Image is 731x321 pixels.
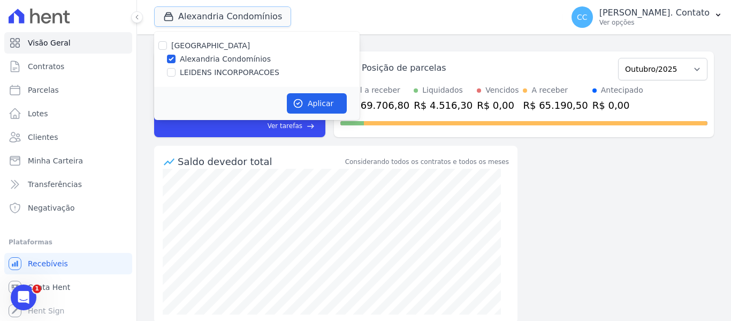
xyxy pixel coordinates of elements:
span: Negativação [28,203,75,213]
div: Liquidados [422,85,463,96]
a: Clientes [4,126,132,148]
a: Ver tarefas east [194,121,315,131]
button: CC [PERSON_NAME]. Contato Ver opções [563,2,731,32]
div: Total a receber [345,85,409,96]
span: Ver tarefas [268,121,302,131]
span: Parcelas [28,85,59,95]
span: Lotes [28,108,48,119]
a: Recebíveis [4,253,132,274]
div: R$ 65.190,50 [523,98,588,113]
div: R$ 0,00 [477,98,519,113]
a: Transferências [4,174,132,195]
p: [PERSON_NAME]. Contato [599,8,710,18]
span: Transferências [28,179,82,190]
span: Conta Hent [28,282,70,293]
span: east [307,122,315,130]
span: Visão Geral [28,38,71,48]
a: Visão Geral [4,32,132,54]
button: Aplicar [287,93,347,114]
label: Alexandria Condomínios [180,54,271,65]
div: Considerando todos os contratos e todos os meses [345,157,509,167]
span: Contratos [28,61,64,72]
button: Alexandria Condomínios [154,6,291,27]
a: Conta Hent [4,277,132,298]
div: R$ 0,00 [592,98,643,113]
label: [GEOGRAPHIC_DATA] [171,41,250,50]
div: R$ 69.706,80 [345,98,409,113]
span: CC [577,13,588,21]
div: A receber [531,85,568,96]
p: Ver opções [599,18,710,27]
div: Plataformas [9,236,128,249]
label: LEIDENS INCORPORACOES [180,67,279,78]
span: 1 [33,285,41,293]
span: Minha Carteira [28,155,83,166]
a: Minha Carteira [4,150,132,171]
iframe: Intercom live chat [11,285,36,310]
a: Contratos [4,56,132,77]
div: R$ 4.516,30 [414,98,473,113]
a: Parcelas [4,79,132,101]
a: Negativação [4,197,132,219]
span: Recebíveis [28,258,68,269]
div: Posição de parcelas [362,62,446,74]
span: Clientes [28,132,58,143]
a: Lotes [4,103,132,124]
div: Saldo devedor total [178,154,343,169]
div: Antecipado [601,85,643,96]
div: Vencidos [485,85,519,96]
